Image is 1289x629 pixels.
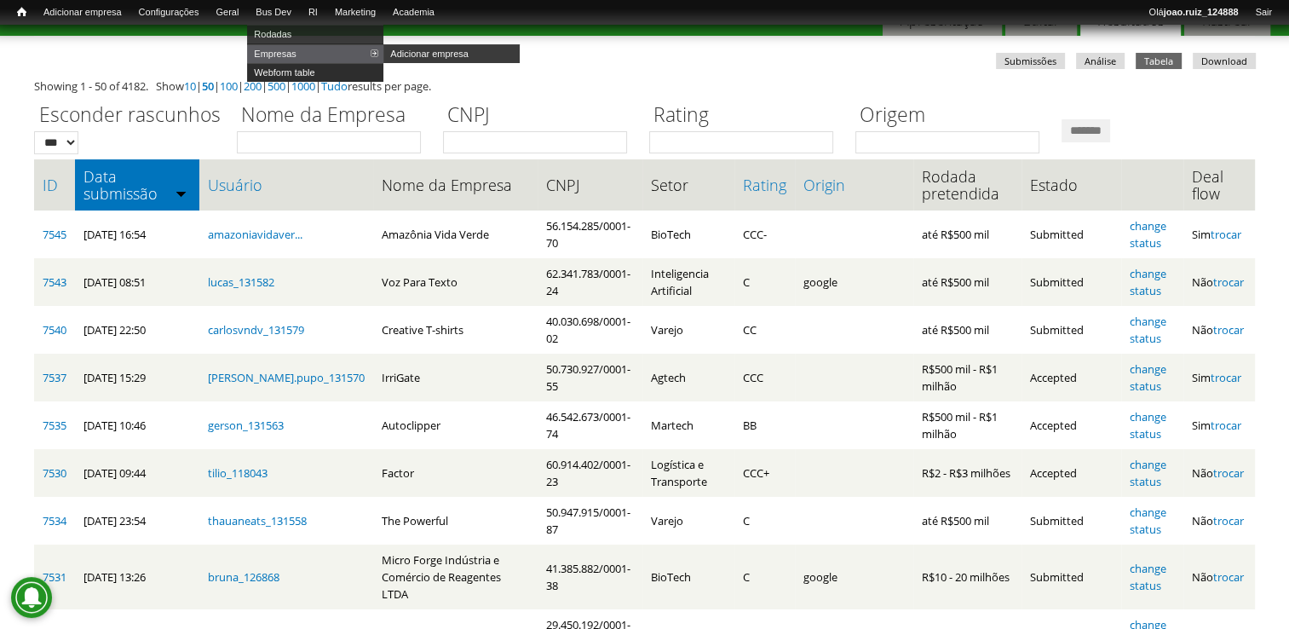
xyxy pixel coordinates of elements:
td: R$2 - R$3 milhões [913,449,1022,497]
a: change status [1130,218,1166,251]
a: change status [1130,266,1166,298]
td: Voz Para Texto [373,258,538,306]
td: [DATE] 23:54 [75,497,199,545]
td: Sim [1183,211,1255,258]
a: lucas_131582 [208,274,274,290]
td: Amazônia Vida Verde [373,211,538,258]
th: Nome da Empresa [373,159,538,211]
a: trocar [1213,513,1244,528]
td: Não [1183,545,1255,609]
td: google [795,258,912,306]
td: CC [734,306,795,354]
td: até R$500 mil [913,497,1022,545]
a: amazoniavidaver... [208,227,302,242]
a: Usuário [208,176,365,193]
a: change status [1130,505,1166,537]
td: google [795,545,912,609]
td: [DATE] 09:44 [75,449,199,497]
a: change status [1130,361,1166,394]
td: Micro Forge Indústria e Comércio de Reagentes LTDA [373,545,538,609]
label: Origem [855,101,1050,131]
a: Academia [384,4,443,21]
td: [DATE] 22:50 [75,306,199,354]
a: Início [9,4,35,20]
a: Sair [1246,4,1280,21]
td: Varejo [642,306,734,354]
td: Não [1183,306,1255,354]
td: Submitted [1021,211,1121,258]
td: Creative T-shirts [373,306,538,354]
td: Varejo [642,497,734,545]
td: 62.341.783/0001-24 [538,258,642,306]
td: até R$500 mil [913,306,1022,354]
td: Não [1183,497,1255,545]
a: Bus Dev [247,4,300,21]
a: carlosvndv_131579 [208,322,304,338]
td: 41.385.882/0001-38 [538,545,642,609]
a: trocar [1213,569,1244,585]
td: R$10 - 20 milhões [913,545,1022,609]
td: Sim [1183,401,1255,449]
td: [DATE] 15:29 [75,354,199,401]
a: 1000 [291,78,315,94]
td: Logística e Transporte [642,449,734,497]
td: 40.030.698/0001-02 [538,306,642,354]
a: Tabela [1136,53,1182,69]
label: Esconder rascunhos [34,101,226,131]
td: The Powerful [373,497,538,545]
img: ordem crescente [176,188,187,199]
a: trocar [1213,274,1244,290]
a: Submissões [996,53,1065,69]
strong: joao.ruiz_124888 [1164,7,1239,17]
td: Accepted [1021,354,1121,401]
td: Não [1183,258,1255,306]
a: trocar [1211,418,1241,433]
td: Não [1183,449,1255,497]
td: 56.154.285/0001-70 [538,211,642,258]
a: 7537 [43,370,66,385]
a: 10 [184,78,196,94]
th: Estado [1021,159,1121,211]
a: 7540 [43,322,66,338]
td: [DATE] 10:46 [75,401,199,449]
td: Submitted [1021,306,1121,354]
a: 7531 [43,569,66,585]
td: até R$500 mil [913,211,1022,258]
td: C [734,258,795,306]
td: R$500 mil - R$1 milhão [913,401,1022,449]
td: C [734,545,795,609]
a: thauaneats_131558 [208,513,307,528]
a: 7530 [43,465,66,481]
td: C [734,497,795,545]
td: BioTech [642,211,734,258]
td: Accepted [1021,401,1121,449]
a: trocar [1211,370,1241,385]
a: Olájoao.ruiz_124888 [1140,4,1246,21]
a: 7535 [43,418,66,433]
a: Análise [1076,53,1125,69]
a: change status [1130,457,1166,489]
a: Adicionar empresa [35,4,130,21]
div: Showing 1 - 50 of 4182. Show | | | | | | results per page. [34,78,1255,95]
a: 500 [268,78,285,94]
td: R$500 mil - R$1 milhão [913,354,1022,401]
a: Tudo [321,78,348,94]
td: Inteligencia Artificial [642,258,734,306]
td: Factor [373,449,538,497]
a: trocar [1213,322,1244,338]
th: CNPJ [538,159,642,211]
a: trocar [1211,227,1241,242]
a: gerson_131563 [208,418,284,433]
td: CCC- [734,211,795,258]
a: RI [300,4,326,21]
td: CCC [734,354,795,401]
td: 60.914.402/0001-23 [538,449,642,497]
th: Setor [642,159,734,211]
td: BB [734,401,795,449]
td: Agtech [642,354,734,401]
td: Submitted [1021,545,1121,609]
td: BioTech [642,545,734,609]
a: Geral [207,4,247,21]
a: bruna_126868 [208,569,279,585]
th: Rodada pretendida [913,159,1022,211]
